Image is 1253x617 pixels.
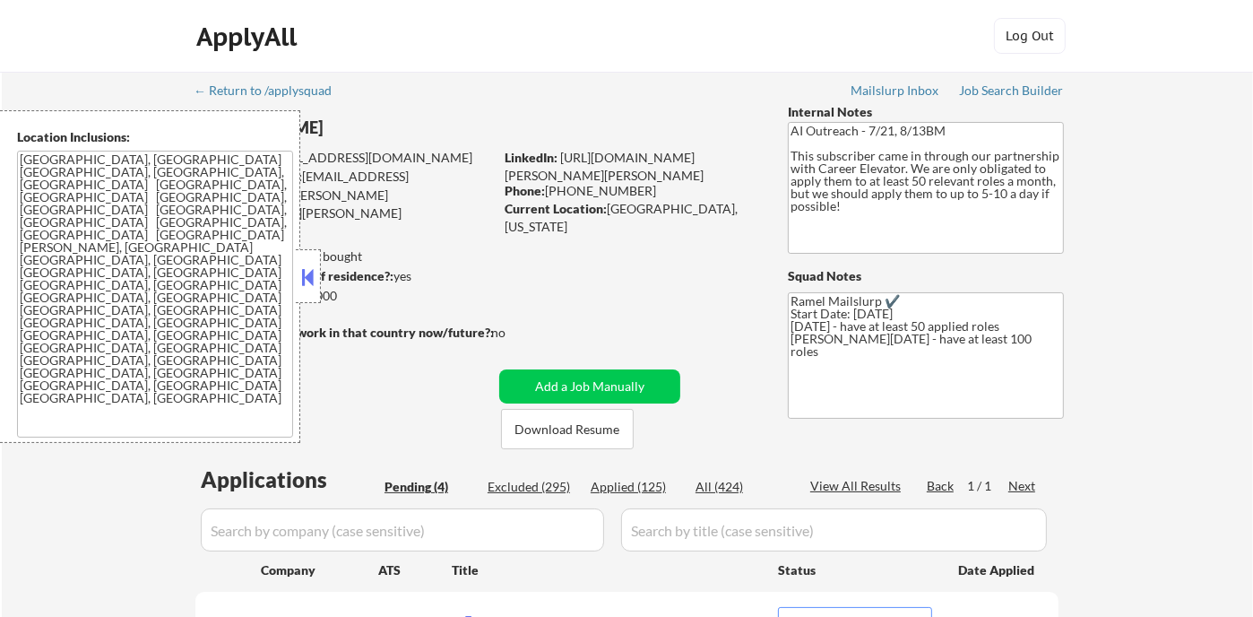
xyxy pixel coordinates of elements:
strong: Phone: [505,183,545,198]
div: Applications [201,469,378,491]
a: [URL][DOMAIN_NAME][PERSON_NAME][PERSON_NAME] [505,150,704,183]
div: Job Search Builder [959,84,1064,97]
div: Internal Notes [788,103,1064,121]
strong: LinkedIn: [505,150,557,165]
a: Mailslurp Inbox [851,83,940,101]
div: yes [194,267,488,285]
div: Mailslurp Inbox [851,84,940,97]
a: Job Search Builder [959,83,1064,101]
a: ← Return to /applysquad [194,83,349,101]
div: 123 sent / 150 bought [194,248,493,265]
button: Add a Job Manually [499,369,680,404]
input: Search by company (case sensitive) [201,508,604,552]
div: [PERSON_NAME] [195,117,564,139]
div: [PHONE_NUMBER] [505,182,758,200]
div: Pending (4) [385,478,474,496]
input: Search by title (case sensitive) [621,508,1047,552]
div: Excluded (295) [488,478,577,496]
strong: Current Location: [505,201,607,216]
div: View All Results [810,477,906,495]
button: Log Out [994,18,1066,54]
div: Status [778,553,932,586]
div: All (424) [696,478,785,496]
div: ApplyAll [196,22,302,52]
div: [GEOGRAPHIC_DATA], [US_STATE] [505,200,758,235]
div: $65,000 [194,287,493,305]
div: Title [452,561,761,579]
div: Location Inclusions: [17,128,293,146]
div: 1 / 1 [967,477,1008,495]
div: Next [1008,477,1037,495]
div: ← Return to /applysquad [194,84,349,97]
div: no [491,324,542,342]
div: [PERSON_NAME][EMAIL_ADDRESS][PERSON_NAME][DOMAIN_NAME] [195,187,493,239]
strong: Will need Visa to work in that country now/future?: [195,325,494,340]
div: Applied (125) [591,478,680,496]
div: Company [261,561,378,579]
div: Back [927,477,955,495]
div: [EMAIL_ADDRESS][DOMAIN_NAME] [196,149,493,167]
div: ATS [378,561,452,579]
div: [EMAIL_ADDRESS][DOMAIN_NAME] [196,168,493,203]
div: Squad Notes [788,267,1064,285]
button: Download Resume [501,409,634,449]
div: Date Applied [958,561,1037,579]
